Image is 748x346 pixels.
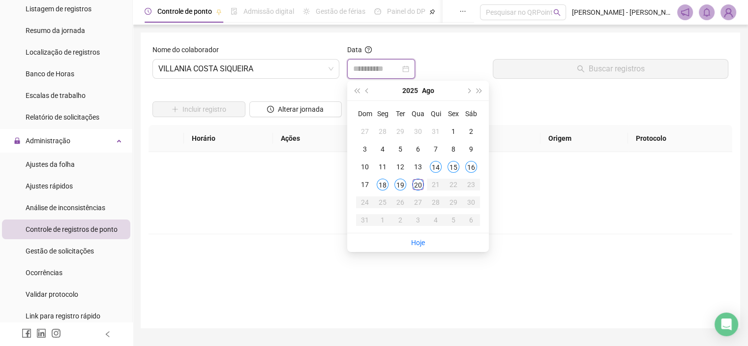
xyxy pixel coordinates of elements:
th: Seg [374,105,391,123]
td: 2025-08-23 [462,176,480,193]
td: 2025-08-10 [356,158,374,176]
td: 2025-08-13 [409,158,427,176]
div: 9 [465,143,477,155]
td: 2025-08-15 [445,158,462,176]
div: 2 [465,126,477,137]
div: 31 [359,214,371,226]
div: 15 [448,161,459,173]
span: Ajustes rápidos [26,182,73,190]
div: 20 [412,179,424,190]
div: 11 [377,161,389,173]
td: 2025-08-09 [462,140,480,158]
td: 2025-08-11 [374,158,391,176]
a: Alterar jornada [249,106,342,114]
span: facebook [22,328,31,338]
span: pushpin [216,9,222,15]
div: 4 [377,143,389,155]
span: clock-circle [145,8,151,15]
div: 16 [465,161,477,173]
div: 22 [448,179,459,190]
span: bell [702,8,711,17]
div: 6 [412,143,424,155]
div: 13 [412,161,424,173]
td: 2025-08-28 [427,193,445,211]
th: Qua [409,105,427,123]
th: Ações [273,125,352,152]
div: 17 [359,179,371,190]
div: 6 [465,214,477,226]
span: pushpin [429,9,435,15]
td: 2025-08-19 [391,176,409,193]
button: Incluir registro [152,101,245,117]
td: 2025-08-04 [374,140,391,158]
button: month panel [422,81,434,100]
span: Data [347,46,362,54]
td: 2025-09-05 [445,211,462,229]
button: next-year [463,81,474,100]
td: 2025-07-28 [374,123,391,140]
span: VILLANIA COSTA SIQUEIRA [158,60,333,78]
span: Gestão de férias [316,7,365,15]
span: clock-circle [267,106,274,113]
button: super-prev-year [351,81,362,100]
span: sun [303,8,310,15]
span: Link para registro rápido [26,312,100,320]
span: Escalas de trabalho [26,92,86,99]
button: super-next-year [474,81,485,100]
td: 2025-08-24 [356,193,374,211]
div: 3 [359,143,371,155]
div: Open Intercom Messenger [715,313,738,336]
span: Relatório de solicitações [26,113,99,121]
td: 2025-08-27 [409,193,427,211]
td: 2025-08-02 [462,123,480,140]
div: 1 [377,214,389,226]
div: 8 [448,143,459,155]
div: 23 [465,179,477,190]
td: 2025-08-01 [445,123,462,140]
div: 27 [359,126,371,137]
td: 2025-08-03 [356,140,374,158]
td: 2025-09-06 [462,211,480,229]
td: 2025-09-03 [409,211,427,229]
td: 2025-08-08 [445,140,462,158]
span: instagram [51,328,61,338]
span: question-circle [365,46,372,53]
button: Buscar registros [493,59,728,79]
td: 2025-08-06 [409,140,427,158]
th: Qui [427,105,445,123]
span: Admissão digital [243,7,294,15]
span: Controle de registros de ponto [26,225,118,233]
span: search [553,9,561,16]
label: Nome do colaborador [152,44,225,55]
div: 30 [412,126,424,137]
span: ellipsis [459,8,466,15]
span: [PERSON_NAME] - [PERSON_NAME] [GEOGRAPHIC_DATA] [572,7,671,18]
button: prev-year [362,81,373,100]
div: 4 [430,214,442,226]
span: Ocorrências [26,269,62,277]
td: 2025-08-16 [462,158,480,176]
span: Listagem de registros [26,5,91,13]
div: 2 [394,214,406,226]
span: Análise de inconsistências [26,204,105,212]
div: 30 [465,196,477,208]
td: 2025-07-27 [356,123,374,140]
button: year panel [402,81,418,100]
div: 5 [448,214,459,226]
span: Controle de ponto [157,7,212,15]
th: Protocolo [628,125,732,152]
td: 2025-08-20 [409,176,427,193]
td: 2025-08-30 [462,193,480,211]
td: 2025-08-18 [374,176,391,193]
div: 29 [394,126,406,137]
span: dashboard [374,8,381,15]
div: 28 [377,126,389,137]
div: 26 [394,196,406,208]
div: 12 [394,161,406,173]
span: Alterar jornada [278,104,324,115]
div: 31 [430,126,442,137]
button: Alterar jornada [249,101,342,117]
div: 28 [430,196,442,208]
td: 2025-07-29 [391,123,409,140]
div: 27 [412,196,424,208]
